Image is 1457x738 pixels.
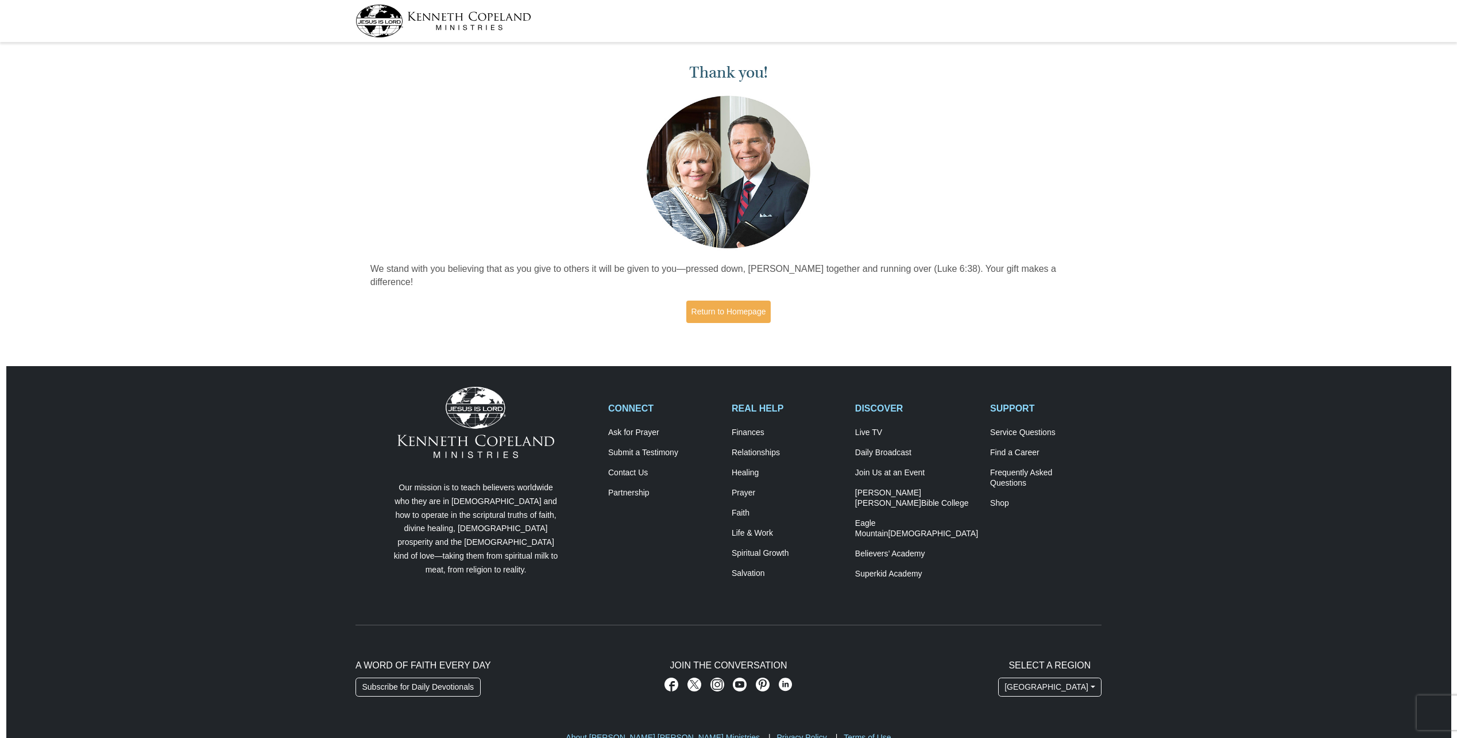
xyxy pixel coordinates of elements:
h2: Join The Conversation [608,660,849,671]
a: Join Us at an Event [855,468,978,478]
a: Subscribe for Daily Devotionals [355,678,481,697]
img: kcm-header-logo.svg [355,5,531,37]
a: Prayer [732,488,843,498]
a: Daily Broadcast [855,448,978,458]
a: Salvation [732,568,843,579]
a: Contact Us [608,468,720,478]
p: We stand with you believing that as you give to others it will be given to you—pressed down, [PER... [370,263,1087,289]
a: Find a Career [990,448,1102,458]
a: Return to Homepage [686,301,771,323]
a: Spiritual Growth [732,548,843,559]
button: [GEOGRAPHIC_DATA] [998,678,1102,697]
img: Kenneth Copeland Ministries [397,387,554,458]
a: Life & Work [732,528,843,539]
a: Faith [732,508,843,518]
img: Kenneth and Gloria [644,93,813,251]
a: Believers’ Academy [855,549,978,559]
a: Healing [732,468,843,478]
h2: Select A Region [998,660,1102,671]
h2: DISCOVER [855,403,978,414]
a: Ask for Prayer [608,428,720,438]
a: Eagle Mountain[DEMOGRAPHIC_DATA] [855,518,978,539]
a: Service Questions [990,428,1102,438]
a: Live TV [855,428,978,438]
a: [PERSON_NAME] [PERSON_NAME]Bible College [855,488,978,509]
h2: SUPPORT [990,403,1102,414]
a: Frequently AskedQuestions [990,468,1102,489]
a: Superkid Academy [855,569,978,579]
a: Relationships [732,448,843,458]
a: Finances [732,428,843,438]
h2: REAL HELP [732,403,843,414]
span: A Word of Faith Every Day [355,660,491,670]
a: Submit a Testimony [608,448,720,458]
a: Partnership [608,488,720,498]
span: Bible College [921,498,969,508]
span: [DEMOGRAPHIC_DATA] [888,529,978,538]
p: Our mission is to teach believers worldwide who they are in [DEMOGRAPHIC_DATA] and how to operate... [391,481,561,577]
h1: Thank you! [370,63,1087,82]
h2: CONNECT [608,403,720,414]
a: Shop [990,498,1102,509]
